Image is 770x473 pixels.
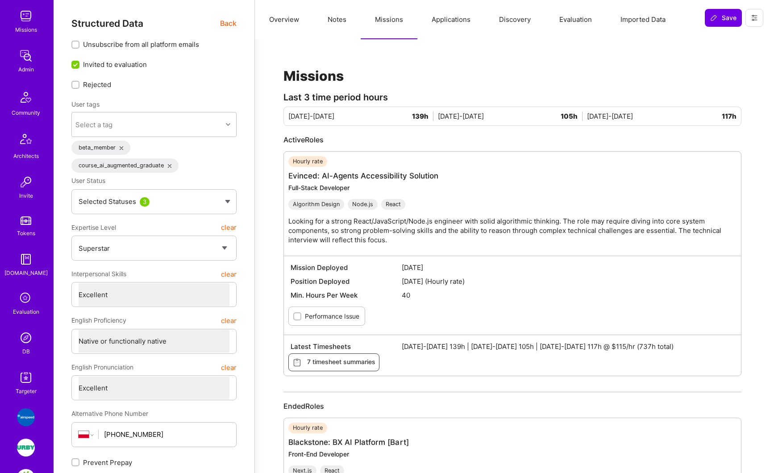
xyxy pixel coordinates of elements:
div: Hourly rate [288,423,327,433]
span: Rejected [83,80,111,89]
span: [DATE]-[DATE] 139h | [DATE]-[DATE] 105h | [DATE]-[DATE] 117h @ $115/hr (737h total) [402,342,735,351]
div: Hourly rate [288,156,327,167]
i: icon Close [168,164,171,168]
span: Structured Data [71,18,143,29]
span: Unsubscribe from all platform emails [83,40,199,49]
span: Selected Statuses [79,197,136,206]
a: Airspeed: A platform to help employees feel more connected and celebrated [15,408,37,426]
div: Node.js [348,199,378,210]
span: Interpersonal Skills [71,266,126,282]
div: [DOMAIN_NAME] [4,268,48,278]
div: Invite [19,191,33,200]
span: Latest Timesheets [291,342,402,351]
label: Performance Issue [305,311,359,321]
button: clear [221,359,237,375]
div: Admin [18,65,34,74]
span: 40 [402,290,735,300]
a: Urby: Booking & Website redesign [15,439,37,456]
i: icon Chevron [226,122,230,127]
span: 7 timesheet summaries [292,357,375,367]
button: clear [221,220,237,236]
div: Full-Stack Developer [288,183,745,192]
h1: Missions [283,68,741,84]
p: Looking for a strong React/JavaScript/Node.js engineer with solid algorithmic thinking. The role ... [288,216,745,245]
span: Mission Deployed [291,263,402,272]
div: Missions [15,25,37,34]
img: guide book [17,250,35,268]
span: User Status [71,177,105,184]
button: clear [221,266,237,282]
i: icon Close [120,146,123,150]
div: Front-End Developer [288,450,745,458]
div: Ended Roles [283,401,741,411]
span: English Pronunciation [71,359,133,375]
input: +1 (000) 000-0000 [104,423,229,446]
span: [DATE] [402,263,735,272]
div: [DATE]-[DATE] [288,112,438,121]
a: Evinced: AI-Agents Accessibility Solution [288,171,438,180]
img: Invite [17,173,35,191]
div: Select a tag [75,120,112,129]
div: Tokens [17,228,35,238]
div: 3 [140,197,150,207]
img: caret [225,200,230,203]
button: Save [705,9,742,27]
button: 7 timesheet summaries [288,353,379,371]
img: Architects [15,130,37,151]
span: Expertise Level [71,220,116,236]
img: Skill Targeter [17,369,35,386]
img: admin teamwork [17,47,35,65]
div: beta_member [71,141,130,155]
span: Min. Hours Per Week [291,290,402,300]
img: Community [15,87,37,108]
i: icon Timesheets [292,358,302,367]
img: Urby: Booking & Website redesign [17,439,35,456]
a: Blackstone: BX AI Platform [Bart] [288,438,409,447]
div: [DATE]-[DATE] [587,112,737,121]
div: Last 3 time period hours [283,93,741,102]
span: 105h [561,112,583,121]
span: Alternative Phone Number [71,410,148,417]
span: Invited to evaluation [83,60,147,69]
div: DB [22,347,30,356]
span: 139h [412,112,433,121]
div: course_ai_augmented_graduate [71,158,179,173]
div: React [381,199,405,210]
span: Prevent Prepay [83,458,132,467]
div: Active Roles [283,135,741,145]
span: Save [710,13,737,22]
button: clear [221,312,237,328]
img: teamwork [17,7,35,25]
span: [DATE] (Hourly rate) [402,277,735,286]
div: Community [12,108,40,117]
img: tokens [21,216,31,225]
label: User tags [71,100,100,108]
div: Evaluation [13,307,39,316]
span: English Proficiency [71,312,126,328]
div: [DATE]-[DATE] [438,112,587,121]
img: Admin Search [17,329,35,347]
span: 117h [722,112,737,121]
div: Architects [13,151,39,161]
div: Algorithm Design [288,199,344,210]
i: icon SelectionTeam [17,290,34,307]
span: Back [220,18,237,29]
div: Targeter [16,386,37,396]
img: Airspeed: A platform to help employees feel more connected and celebrated [17,408,35,426]
span: Position Deployed [291,277,402,286]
